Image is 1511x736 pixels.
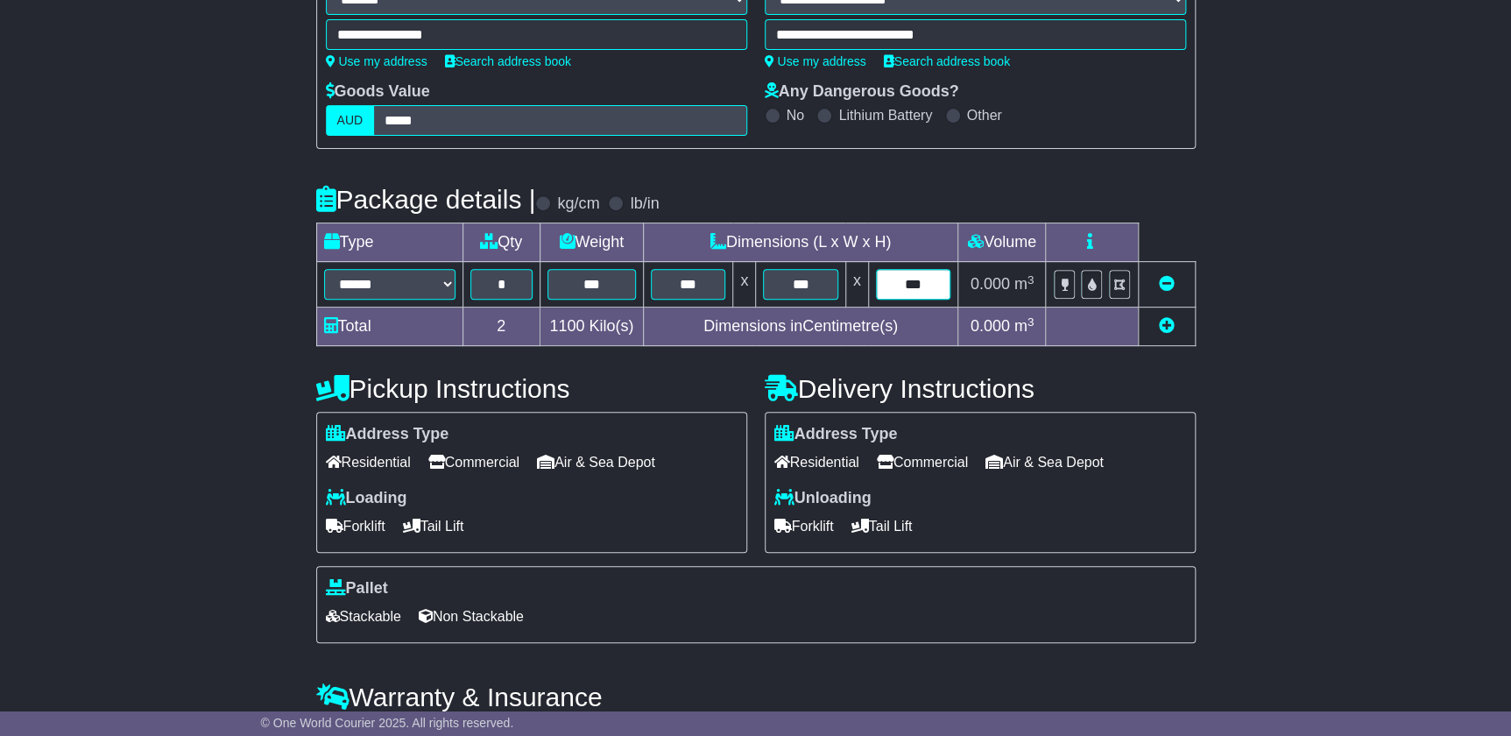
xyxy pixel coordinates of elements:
[967,107,1002,124] label: Other
[643,308,958,346] td: Dimensions in Centimetre(s)
[774,449,859,476] span: Residential
[403,513,464,540] span: Tail Lift
[326,603,401,630] span: Stackable
[1014,275,1034,293] span: m
[1027,273,1034,287] sup: 3
[774,425,898,444] label: Address Type
[316,223,462,262] td: Type
[884,54,1010,68] a: Search address book
[326,54,427,68] a: Use my address
[326,513,385,540] span: Forklift
[643,223,958,262] td: Dimensions (L x W x H)
[326,105,375,136] label: AUD
[316,185,536,214] h4: Package details |
[462,308,540,346] td: 2
[316,308,462,346] td: Total
[1027,315,1034,329] sup: 3
[326,449,411,476] span: Residential
[428,449,519,476] span: Commercial
[630,195,659,214] label: lb/in
[765,82,959,102] label: Any Dangerous Goods?
[958,223,1046,262] td: Volume
[326,82,430,102] label: Goods Value
[540,308,643,346] td: Kilo(s)
[557,195,599,214] label: kg/cm
[1159,275,1175,293] a: Remove this item
[1159,317,1175,335] a: Add new item
[462,223,540,262] td: Qty
[787,107,804,124] label: No
[316,374,747,403] h4: Pickup Instructions
[540,223,643,262] td: Weight
[549,317,584,335] span: 1100
[445,54,571,68] a: Search address book
[877,449,968,476] span: Commercial
[733,262,756,308] td: x
[316,683,1196,711] h4: Warranty & Insurance
[419,603,524,630] span: Non Stackable
[765,54,866,68] a: Use my address
[838,107,932,124] label: Lithium Battery
[537,449,655,476] span: Air & Sea Depot
[326,579,388,598] label: Pallet
[326,425,449,444] label: Address Type
[765,374,1196,403] h4: Delivery Instructions
[971,275,1010,293] span: 0.000
[845,262,868,308] td: x
[1014,317,1034,335] span: m
[774,513,834,540] span: Forklift
[326,489,407,508] label: Loading
[774,489,872,508] label: Unloading
[971,317,1010,335] span: 0.000
[985,449,1104,476] span: Air & Sea Depot
[851,513,913,540] span: Tail Lift
[261,716,514,730] span: © One World Courier 2025. All rights reserved.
